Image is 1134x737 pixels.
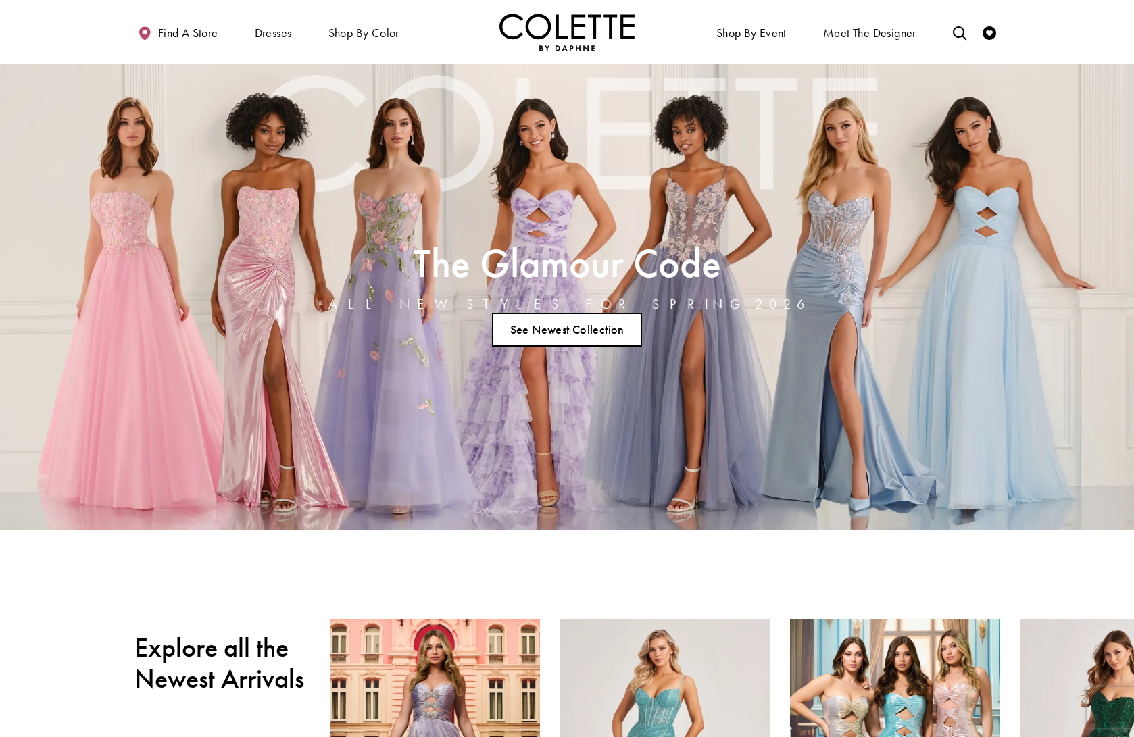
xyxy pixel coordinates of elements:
[716,26,787,40] span: Shop By Event
[324,307,810,352] ul: Slider Links
[325,14,403,51] span: Shop by color
[713,14,790,51] span: Shop By Event
[328,26,399,40] span: Shop by color
[255,26,292,40] span: Dresses
[158,26,218,40] span: Find a store
[134,632,310,694] h2: Explore all the Newest Arrivals
[820,14,920,51] a: Meet the designer
[251,14,295,51] span: Dresses
[950,14,970,51] a: Toggle search
[134,14,221,51] a: Find a store
[492,313,642,347] a: See Newest Collection The Glamour Code ALL NEW STYLES FOR SPRING 2026
[823,26,916,40] span: Meet the designer
[979,14,1000,51] a: Check Wishlist
[328,245,806,282] h2: The Glamour Code
[499,14,635,51] img: Colette by Daphne
[499,14,635,51] a: Visit Home Page
[328,297,806,311] h4: ALL NEW STYLES FOR SPRING 2026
